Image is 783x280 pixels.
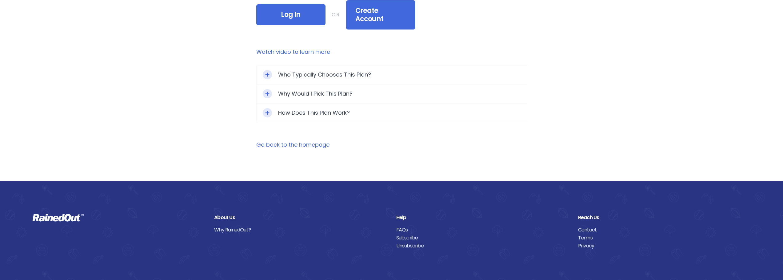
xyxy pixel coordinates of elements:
div: Reach Us [578,214,751,222]
div: Log In [256,4,326,25]
a: Go back to the homepage [256,141,330,148]
div: Toggle ExpandWho Typically Chooses This Plan? [257,65,527,84]
a: Subscribe [396,234,569,242]
a: Contact [578,226,751,234]
a: FAQs [396,226,569,234]
div: Toggle Expand [263,70,272,79]
div: Toggle ExpandHow Does This Plan Work? [257,104,527,122]
a: Why RainedOut? [214,226,387,234]
span: Create Account [355,6,406,23]
div: OR [332,11,340,19]
div: About Us [214,214,387,222]
a: Terms [578,234,751,242]
div: Toggle ExpandWhy Would I Pick This Plan? [257,85,527,103]
span: Log In [266,10,316,19]
a: Privacy [578,242,751,250]
a: Watch video to learn more [256,48,527,56]
div: Toggle Expand [263,89,272,98]
div: Toggle Expand [263,108,272,117]
a: Unsubscribe [396,242,569,250]
div: Help [396,214,569,222]
div: Create Account [346,0,415,30]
